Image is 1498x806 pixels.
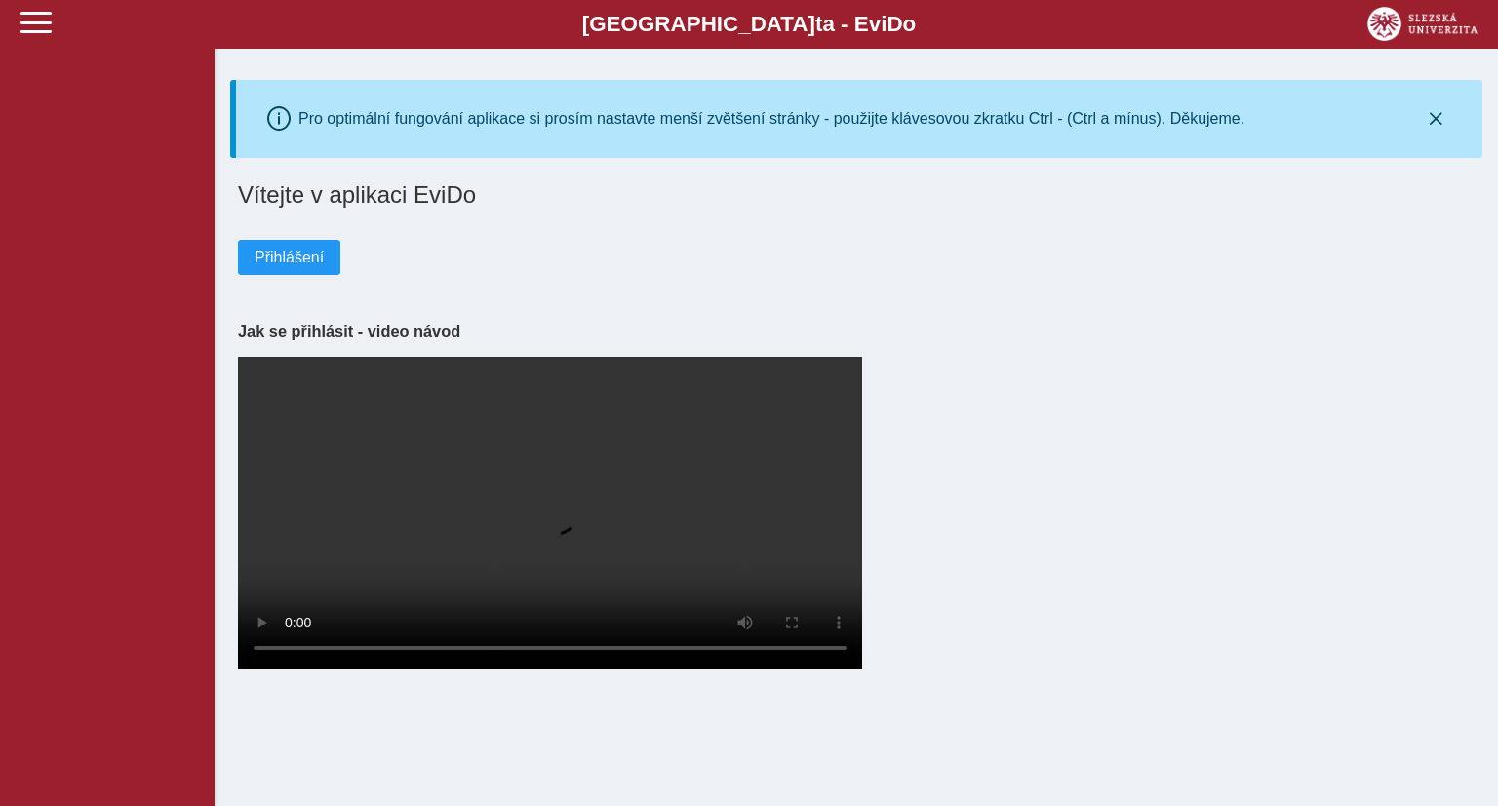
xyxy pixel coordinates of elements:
[238,357,862,669] video: Your browser does not support the video tag.
[238,240,340,275] button: Přihlášení
[255,249,324,266] span: Přihlášení
[887,12,902,36] span: D
[298,110,1244,128] div: Pro optimální fungování aplikace si prosím nastavte menší zvětšení stránky - použijte klávesovou ...
[238,181,1475,209] h1: Vítejte v aplikaci EviDo
[238,322,1475,341] h3: Jak se přihlásit - video návod
[903,12,917,36] span: o
[815,12,822,36] span: t
[1367,7,1478,41] img: logo_web_su.png
[59,12,1439,37] b: [GEOGRAPHIC_DATA] a - Evi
